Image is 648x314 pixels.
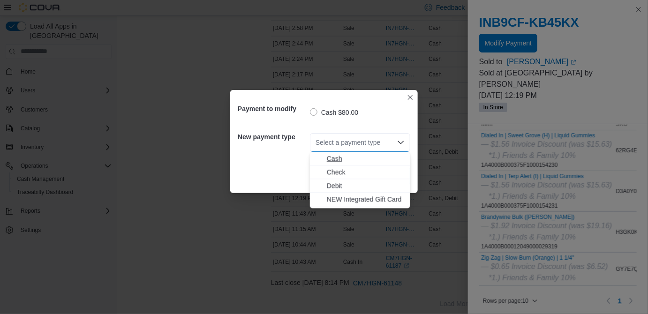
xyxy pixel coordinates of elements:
[327,167,405,177] span: Check
[327,194,405,204] span: NEW Integrated Gift Card
[310,152,410,165] button: Cash
[310,152,410,206] div: Choose from the following options
[327,181,405,190] span: Debit
[316,137,316,148] input: Accessible screen reader label
[238,99,308,118] h5: Payment to modify
[397,139,405,146] button: Close list of options
[310,193,410,206] button: NEW Integrated Gift Card
[405,92,416,103] button: Closes this modal window
[238,127,308,146] h5: New payment type
[327,154,405,163] span: Cash
[310,179,410,193] button: Debit
[310,165,410,179] button: Check
[310,107,358,118] label: Cash $80.00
